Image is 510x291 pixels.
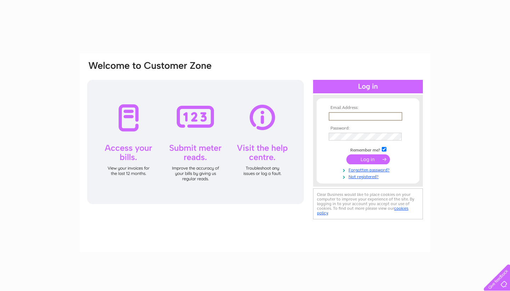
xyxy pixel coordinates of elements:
[329,173,409,180] a: Not registered?
[327,146,409,153] td: Remember me?
[327,105,409,110] th: Email Address:
[329,166,409,173] a: Forgotten password?
[313,188,423,219] div: Clear Business would like to place cookies on your computer to improve your experience of the sit...
[317,206,408,215] a: cookies policy
[346,154,390,164] input: Submit
[327,126,409,131] th: Password:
